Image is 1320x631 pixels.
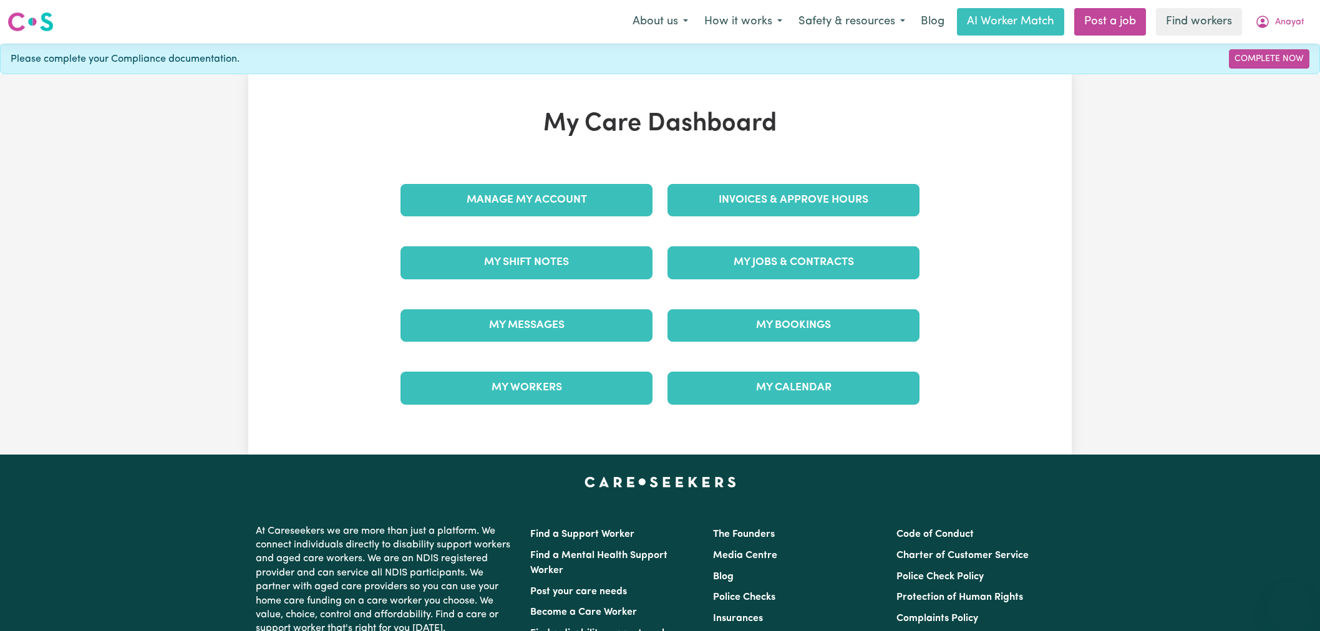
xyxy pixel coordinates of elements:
a: Post a job [1074,8,1146,36]
a: Code of Conduct [896,529,974,539]
a: Find a Support Worker [530,529,634,539]
img: Careseekers logo [7,11,54,33]
a: Become a Care Worker [530,607,637,617]
a: Find workers [1156,8,1242,36]
a: My Shift Notes [400,246,653,279]
a: Protection of Human Rights [896,592,1023,602]
a: The Founders [713,529,775,539]
button: My Account [1247,9,1313,35]
button: Safety & resources [790,9,913,35]
a: Blog [913,8,952,36]
a: Careseekers logo [7,7,54,36]
button: How it works [696,9,790,35]
a: Careseekers home page [585,477,736,487]
a: My Bookings [667,309,920,342]
span: Anayat [1275,16,1304,29]
a: My Jobs & Contracts [667,246,920,279]
a: Manage My Account [400,184,653,216]
a: Invoices & Approve Hours [667,184,920,216]
a: Media Centre [713,551,777,561]
a: Charter of Customer Service [896,551,1029,561]
a: My Workers [400,372,653,404]
a: Find a Mental Health Support Worker [530,551,667,576]
h1: My Care Dashboard [393,109,927,139]
a: Police Checks [713,592,775,602]
span: Please complete your Compliance documentation. [11,52,240,67]
button: About us [624,9,696,35]
a: Police Check Policy [896,572,984,582]
a: My Messages [400,309,653,342]
a: AI Worker Match [957,8,1064,36]
a: Insurances [713,614,763,624]
a: Complaints Policy [896,614,978,624]
a: My Calendar [667,372,920,404]
a: Blog [713,572,734,582]
a: Complete Now [1229,49,1309,69]
iframe: Button to launch messaging window [1270,581,1310,621]
a: Post your care needs [530,587,627,597]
